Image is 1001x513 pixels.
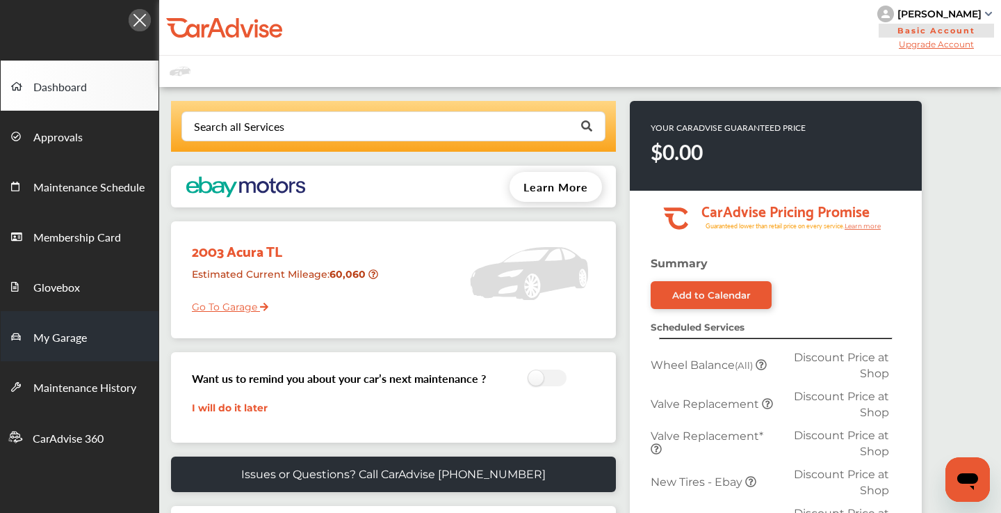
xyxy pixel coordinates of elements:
p: YOUR CARADVISE GUARANTEED PRICE [651,122,806,134]
span: Learn More [523,179,588,195]
img: sCxJUJ+qAmfqhQGDUl18vwLg4ZYJ6CxN7XmbOMBAAAAAElFTkSuQmCC [985,12,992,16]
span: Glovebox [33,279,80,297]
a: Maintenance Schedule [1,161,158,211]
a: Add to Calendar [651,281,772,309]
span: Discount Price at Shop [794,429,889,458]
span: New Tires - Ebay [651,475,745,489]
img: knH8PDtVvWoAbQRylUukY18CTiRevjo20fAtgn5MLBQj4uumYvk2MzTtcAIzfGAtb1XOLVMAvhLuqoNAbL4reqehy0jehNKdM... [877,6,894,22]
span: Wheel Balance [651,358,756,372]
span: Approvals [33,129,83,147]
a: Dashboard [1,61,158,111]
strong: 60,060 [329,268,368,281]
p: Issues or Questions? Call CarAdvise [PHONE_NUMBER] [241,468,546,481]
small: (All) [735,360,753,371]
a: Glovebox [1,261,158,311]
div: Search all Services [194,121,284,132]
img: Icon.5fd9dcc7.svg [129,9,151,31]
a: Go To Garage [181,290,268,317]
div: Estimated Current Mileage : [181,262,385,298]
img: placeholder_car.fcab19be.svg [170,63,190,80]
span: Dashboard [33,79,87,97]
iframe: Button to launch messaging window [945,457,990,502]
strong: $0.00 [651,137,703,166]
div: [PERSON_NAME] [897,8,982,20]
span: Valve Replacement [651,397,762,411]
span: CarAdvise 360 [33,430,104,448]
tspan: Learn more [845,222,881,230]
span: My Garage [33,329,87,347]
a: Issues or Questions? Call CarAdvise [PHONE_NUMBER] [171,457,616,492]
span: Maintenance Schedule [33,179,145,197]
tspan: Guaranteed lower than retail price on every service. [706,221,845,230]
span: Membership Card [33,229,121,247]
strong: Scheduled Services [651,322,744,333]
span: Basic Account [879,24,994,38]
div: 2003 Acura TL [181,228,385,262]
span: Upgrade Account [877,39,995,49]
h3: Want us to remind you about your car’s next maintenance ? [192,370,486,386]
strong: Summary [651,257,708,270]
span: Maintenance History [33,379,136,397]
a: I will do it later [192,402,268,414]
tspan: CarAdvise Pricing Promise [701,198,870,223]
a: Approvals [1,111,158,161]
a: My Garage [1,311,158,361]
span: Discount Price at Shop [794,468,889,497]
div: Add to Calendar [672,290,751,301]
img: placeholder_car.5a1ece94.svg [470,228,588,319]
a: Maintenance History [1,361,158,411]
span: Valve Replacement* [651,429,763,443]
span: Discount Price at Shop [794,390,889,419]
a: Membership Card [1,211,158,261]
span: Discount Price at Shop [794,351,889,380]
